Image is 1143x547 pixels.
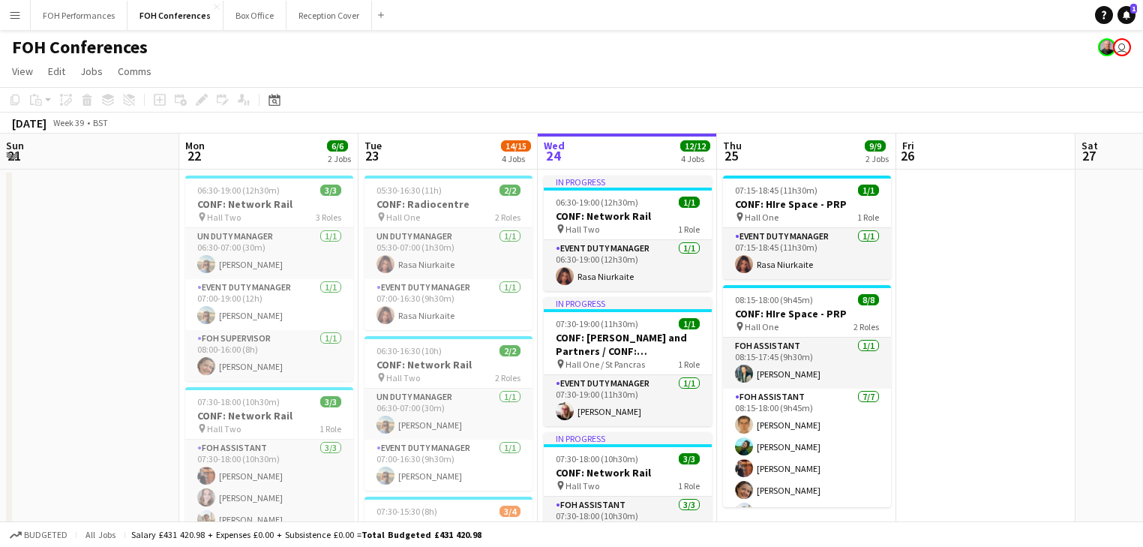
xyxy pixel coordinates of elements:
span: 2 Roles [495,212,520,223]
div: BST [93,117,108,128]
app-user-avatar: PERM Chris Nye [1098,38,1116,56]
span: Hall Two [565,480,599,491]
h1: FOH Conferences [12,36,148,59]
div: 4 Jobs [681,153,709,164]
app-job-card: 06:30-19:00 (12h30m)3/3CONF: Network Rail Hall Two3 RolesUN Duty Manager1/106:30-07:00 (30m)[PERS... [185,176,353,381]
h3: CONF: Network Rail [185,197,353,211]
span: 3/3 [320,396,341,407]
div: 05:30-16:30 (11h)2/2CONF: Radiocentre Hall One2 RolesUN Duty Manager1/105:30-07:00 (1h30m)Rasa Ni... [364,176,532,330]
app-user-avatar: Visitor Services [1113,38,1131,56]
span: 3/3 [679,453,700,464]
span: Tue [364,139,382,152]
div: In progress [544,432,712,444]
span: 06:30-16:30 (10h) [376,345,442,356]
span: 07:30-18:00 (10h30m) [556,453,638,464]
span: Fri [902,139,914,152]
span: Hall One / St Pancras [565,359,645,370]
app-card-role: Event Duty Manager1/107:00-16:30 (9h30m)Rasa Niurkaite [364,279,532,330]
app-card-role: FOH Assistant1/108:15-17:45 (9h30m)[PERSON_NAME] [723,338,891,389]
app-card-role: UN Duty Manager1/105:30-07:00 (1h30m)Rasa Niurkaite [364,228,532,279]
span: 9/9 [865,140,886,152]
span: Hall One [745,212,778,223]
app-job-card: In progress07:30-19:00 (11h30m)1/1CONF: [PERSON_NAME] and Partners / CONF: SoftwareOne and Servic... [544,297,712,426]
span: 07:30-19:00 (11h30m) [556,318,638,329]
span: Hall Two [207,212,241,223]
span: 26 [900,147,914,164]
span: Sun [6,139,24,152]
div: 2 Jobs [865,153,889,164]
div: [DATE] [12,116,46,131]
span: 07:30-18:00 (10h30m) [197,396,280,407]
app-job-card: 07:30-18:00 (10h30m)3/3CONF: Network Rail Hall Two1 RoleFOH Assistant3/307:30-18:00 (10h30m)[PERS... [185,387,353,534]
span: 14/15 [501,140,531,152]
span: Budgeted [24,530,67,540]
button: FOH Performances [31,1,127,30]
span: Week 39 [49,117,87,128]
h3: CONF: [PERSON_NAME] and Partners / CONF: SoftwareOne and ServiceNow [544,331,712,358]
span: 08:15-18:00 (9h45m) [735,294,813,305]
div: 08:15-18:00 (9h45m)8/8CONF: HIre Space - PRP Hall One2 RolesFOH Assistant1/108:15-17:45 (9h30m)[P... [723,285,891,507]
h3: CONF: Radiocentre [364,197,532,211]
span: Hall Two [386,372,420,383]
span: 07:30-15:30 (8h) [376,506,437,517]
h3: CONF: Network Rail [185,409,353,422]
app-card-role: Event Duty Manager1/107:00-19:00 (12h)[PERSON_NAME] [185,279,353,330]
app-card-role: FOH Supervisor1/108:00-16:00 (8h)[PERSON_NAME] [185,330,353,381]
span: 1/1 [679,197,700,208]
app-card-role: Event Duty Manager1/106:30-19:00 (12h30m)Rasa Niurkaite [544,240,712,291]
span: Edit [48,65,65,78]
app-card-role: UN Duty Manager1/106:30-07:00 (30m)[PERSON_NAME] [185,228,353,279]
span: 1 Role [678,359,700,370]
span: 3/4 [499,506,520,517]
span: 8/8 [858,294,879,305]
span: 1 Role [857,212,879,223]
h3: CONF: Network Rail [544,466,712,479]
span: Jobs [80,65,103,78]
div: 2 Jobs [328,153,351,164]
span: View [12,65,33,78]
app-card-role: Event Duty Manager1/107:30-19:00 (11h30m)[PERSON_NAME] [544,375,712,426]
h3: CONF: HIre Space - PRP [723,307,891,320]
button: Reception Cover [286,1,372,30]
span: Hall One [745,321,778,332]
app-job-card: 07:15-18:45 (11h30m)1/1CONF: HIre Space - PRP Hall One1 RoleEvent Duty Manager1/107:15-18:45 (11h... [723,176,891,279]
span: 2/2 [499,345,520,356]
app-job-card: In progress06:30-19:00 (12h30m)1/1CONF: Network Rail Hall Two1 RoleEvent Duty Manager1/106:30-19:... [544,176,712,291]
span: 2/2 [499,185,520,196]
h3: CONF: Network Rail [544,209,712,223]
span: Hall Two [207,423,241,434]
span: 2 Roles [853,321,879,332]
span: 1/1 [858,185,879,196]
span: 1 Role [319,423,341,434]
button: Budgeted [7,527,70,543]
app-card-role: UN Duty Manager1/106:30-07:00 (30m)[PERSON_NAME] [364,389,532,440]
span: 24 [541,147,565,164]
span: 1 [1130,4,1137,14]
a: Edit [42,62,71,81]
app-card-role: Event Duty Manager1/107:00-16:30 (9h30m)[PERSON_NAME] [364,440,532,491]
h3: CONF: Network Rail [364,358,532,371]
span: Thu [723,139,742,152]
app-job-card: 06:30-16:30 (10h)2/2CONF: Network Rail Hall Two2 RolesUN Duty Manager1/106:30-07:00 (30m)[PERSON_... [364,336,532,491]
a: Comms [112,62,157,81]
span: All jobs [82,529,118,540]
span: 06:30-19:00 (12h30m) [556,197,638,208]
span: 3 Roles [316,212,341,223]
button: FOH Conferences [127,1,223,30]
span: 6/6 [327,140,348,152]
span: Mon [185,139,205,152]
h3: CONF: HIre Space - PRP [723,197,891,211]
span: Wed [544,139,565,152]
span: Sat [1081,139,1098,152]
div: Salary £431 420.98 + Expenses £0.00 + Subsistence £0.00 = [131,529,481,540]
span: 1/1 [679,318,700,329]
span: 25 [721,147,742,164]
app-card-role: Event Duty Manager1/107:15-18:45 (11h30m)Rasa Niurkaite [723,228,891,279]
a: 1 [1117,6,1135,24]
